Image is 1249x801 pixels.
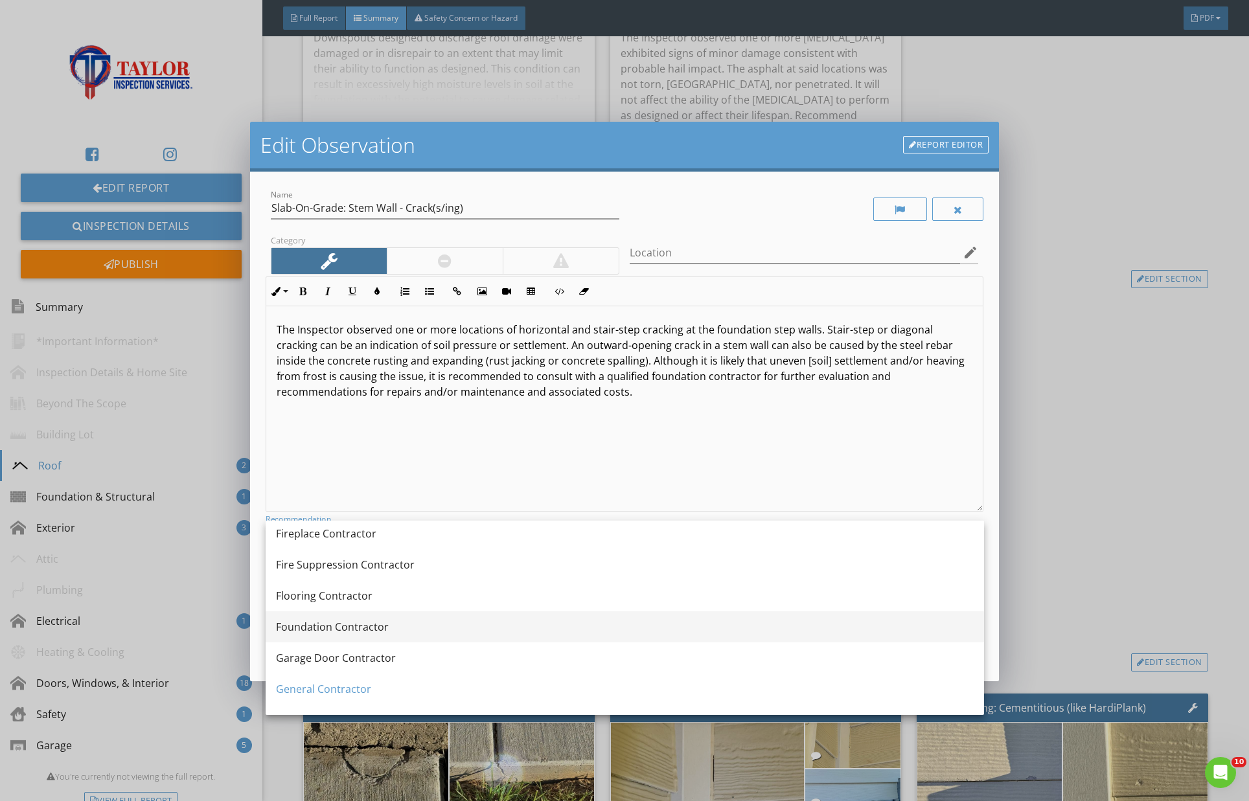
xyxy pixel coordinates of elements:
[276,681,974,697] div: General Contractor
[365,279,389,304] button: Colors
[393,279,417,304] button: Ordered List
[271,234,305,246] label: Category
[963,245,978,260] i: edit
[276,650,974,666] div: Garage Door Contractor
[571,279,596,304] button: Clear Formatting
[260,132,415,158] h2: Edit Observation
[277,322,973,400] p: The Inspector observed one or more locations of horizontal and stair-step cracking at the foundat...
[276,588,974,604] div: Flooring Contractor
[315,279,340,304] button: Italic (⌘I)
[1205,757,1236,788] iframe: Intercom live chat
[266,279,291,304] button: Inline Style
[276,526,974,541] div: Fireplace Contractor
[903,136,989,154] a: Report Editor
[276,619,974,635] div: Foundation Contractor
[276,557,974,572] div: Fire Suppression Contractor
[276,712,974,728] div: Grading Contractor
[630,242,960,264] input: Location
[271,197,619,219] input: Name
[1232,757,1246,767] span: 10
[340,279,365,304] button: Underline (⌘U)
[291,279,315,304] button: Bold (⌘B)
